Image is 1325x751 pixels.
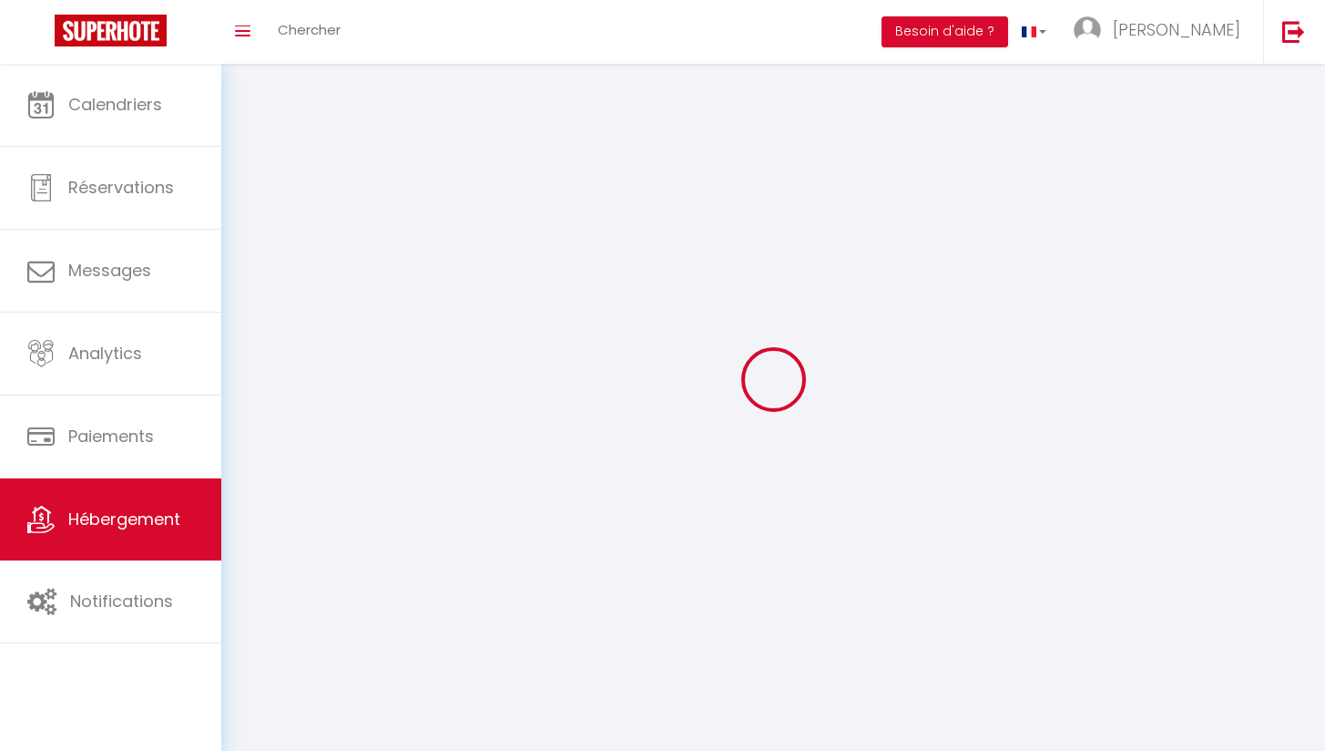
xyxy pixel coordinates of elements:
[882,16,1008,47] button: Besoin d'aide ?
[68,425,154,448] span: Paiements
[278,20,341,39] span: Chercher
[1074,16,1101,44] img: ...
[68,93,162,116] span: Calendriers
[55,15,167,46] img: Super Booking
[1113,18,1240,41] span: [PERSON_NAME]
[68,259,151,282] span: Messages
[1282,20,1305,43] img: logout
[68,342,142,365] span: Analytics
[68,176,174,199] span: Réservations
[70,590,173,612] span: Notifications
[68,508,180,530] span: Hébergement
